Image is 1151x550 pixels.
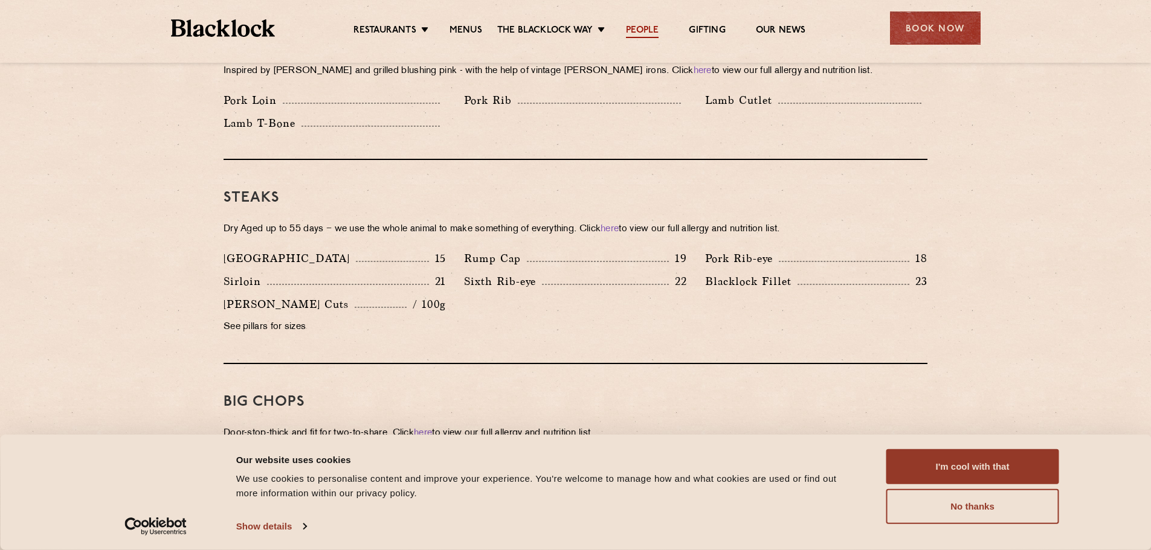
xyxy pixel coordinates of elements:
a: Usercentrics Cookiebot - opens in a new window [103,517,208,536]
a: Our News [756,25,806,38]
p: 18 [909,251,927,266]
p: 22 [669,273,687,289]
h3: Steaks [224,190,927,206]
p: [GEOGRAPHIC_DATA] [224,250,356,267]
p: Sixth Rib-eye [464,273,542,290]
p: Pork Rib-eye [705,250,779,267]
a: Restaurants [353,25,416,38]
p: Rump Cap [464,250,527,267]
p: Door-stop-thick and fit for two-to-share. Click to view our full allergy and nutrition list. [224,425,927,442]
p: 23 [909,273,927,289]
p: Lamb T-Bone [224,115,301,132]
p: Pork Loin [224,92,283,109]
a: Show details [236,517,306,536]
p: Blacklock Fillet [705,273,798,290]
a: Menus [450,25,482,38]
p: 15 [429,251,447,266]
p: [PERSON_NAME] Cuts [224,296,355,313]
a: here [414,429,432,438]
img: BL_Textured_Logo-footer-cropped.svg [171,19,276,37]
p: Sirloin [224,273,267,290]
h3: Big Chops [224,394,927,410]
p: / 100g [407,296,446,312]
p: Inspired by [PERSON_NAME] and grilled blushing pink - with the help of vintage [PERSON_NAME] iron... [224,63,927,80]
a: here [601,225,619,234]
p: See pillars for sizes [224,319,446,336]
a: here [694,66,712,75]
button: I'm cool with that [886,449,1059,484]
p: Lamb Cutlet [705,92,778,109]
p: Pork Rib [464,92,518,109]
a: People [626,25,659,38]
p: Dry Aged up to 55 days − we use the whole animal to make something of everything. Click to view o... [224,221,927,238]
div: Book Now [890,11,981,45]
p: 21 [429,273,447,289]
div: Our website uses cookies [236,452,859,467]
p: 19 [669,251,687,266]
a: Gifting [689,25,725,38]
a: The Blacklock Way [497,25,593,38]
button: No thanks [886,489,1059,524]
div: We use cookies to personalise content and improve your experience. You're welcome to manage how a... [236,472,859,500]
